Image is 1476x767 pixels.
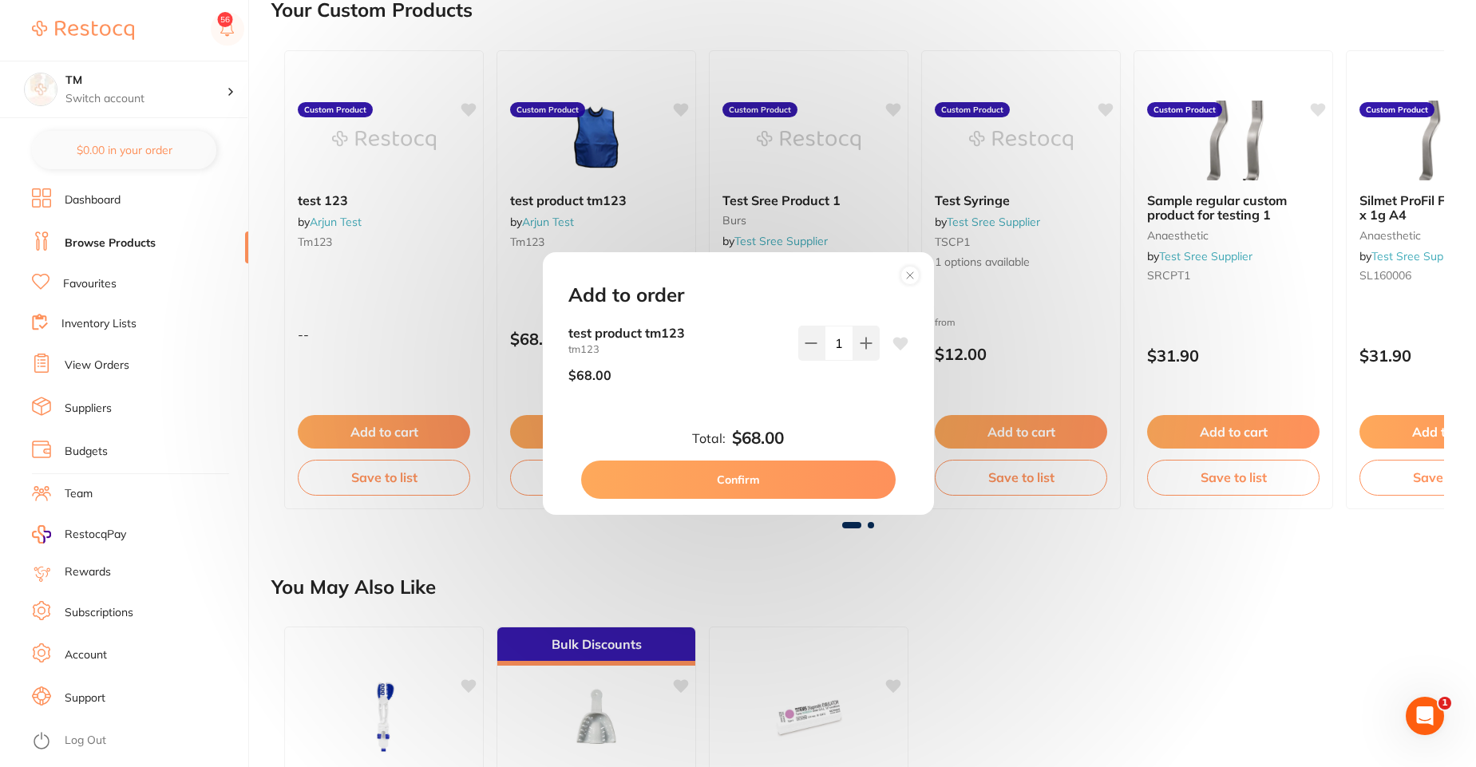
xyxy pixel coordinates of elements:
h2: Add to order [568,284,684,306]
span: 1 [1438,697,1451,710]
small: tm123 [568,343,785,355]
b: $68.00 [732,429,784,448]
label: Total: [692,431,726,445]
p: $68.00 [568,368,611,382]
b: test product tm123 [568,326,785,340]
iframe: Intercom live chat [1406,697,1444,735]
button: Confirm [581,461,896,499]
